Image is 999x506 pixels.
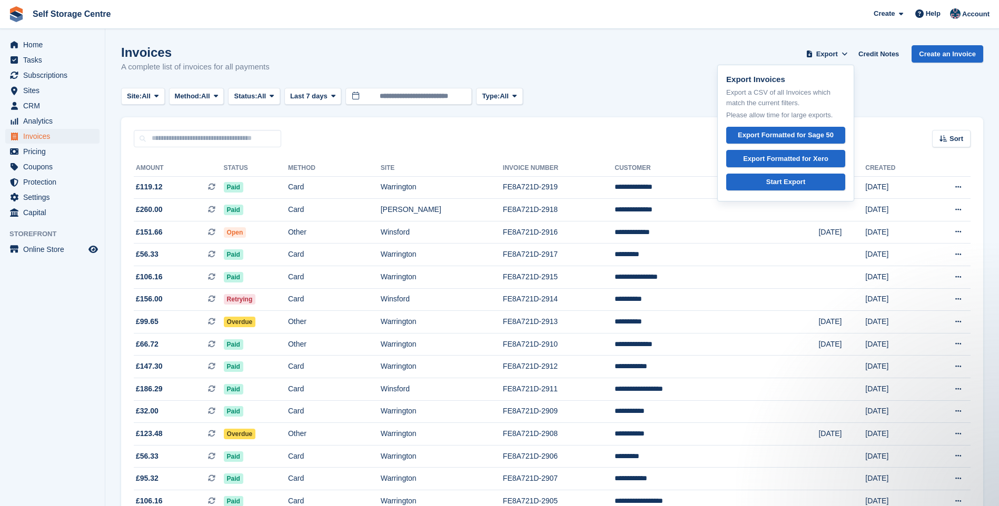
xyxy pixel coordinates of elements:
[912,45,983,63] a: Create an Invoice
[381,423,503,446] td: Warrington
[5,53,100,67] a: menu
[136,383,163,394] span: £186.29
[228,88,280,105] button: Status: All
[865,160,926,177] th: Created
[136,204,163,215] span: £260.00
[726,174,845,191] a: Start Export
[503,356,615,378] td: FE8A721D-2912
[234,91,257,102] span: Status:
[5,205,100,220] a: menu
[224,361,243,372] span: Paid
[224,249,243,260] span: Paid
[288,221,381,244] td: Other
[5,68,100,83] a: menu
[381,356,503,378] td: Warrington
[288,199,381,221] td: Card
[818,311,865,333] td: [DATE]
[224,384,243,394] span: Paid
[5,37,100,52] a: menu
[738,130,834,140] div: Export Formatted for Sage 50
[865,311,926,333] td: [DATE]
[818,423,865,446] td: [DATE]
[127,91,142,102] span: Site:
[381,199,503,221] td: [PERSON_NAME]
[23,83,86,98] span: Sites
[201,91,210,102] span: All
[726,74,845,86] p: Export Invoices
[288,244,381,266] td: Card
[288,378,381,401] td: Card
[288,445,381,468] td: Card
[136,181,163,193] span: £119.12
[290,91,328,102] span: Last 7 days
[503,445,615,468] td: FE8A721D-2906
[500,91,509,102] span: All
[482,91,500,102] span: Type:
[224,205,243,215] span: Paid
[874,8,895,19] span: Create
[503,468,615,490] td: FE8A721D-2907
[224,429,256,439] span: Overdue
[224,294,256,305] span: Retrying
[136,271,163,282] span: £106.16
[288,288,381,311] td: Card
[5,129,100,144] a: menu
[5,98,100,113] a: menu
[503,333,615,356] td: FE8A721D-2910
[136,227,163,238] span: £151.66
[23,144,86,159] span: Pricing
[5,159,100,174] a: menu
[381,266,503,289] td: Warrington
[615,160,818,177] th: Customer
[224,406,243,417] span: Paid
[136,451,159,462] span: £56.33
[224,227,246,238] span: Open
[121,45,270,59] h1: Invoices
[121,61,270,73] p: A complete list of invoices for all payments
[23,190,86,205] span: Settings
[23,242,86,257] span: Online Store
[381,288,503,311] td: Winsford
[503,160,615,177] th: Invoice Number
[288,266,381,289] td: Card
[23,68,86,83] span: Subscriptions
[503,244,615,266] td: FE8A721D-2917
[950,8,961,19] img: Clair Cole
[224,317,256,327] span: Overdue
[381,311,503,333] td: Warrington
[865,244,926,266] td: [DATE]
[865,356,926,378] td: [DATE]
[224,272,243,282] span: Paid
[726,110,845,120] p: Please allow time for large exports.
[288,400,381,423] td: Card
[5,175,100,189] a: menu
[804,45,850,63] button: Export
[865,400,926,423] td: [DATE]
[136,294,163,305] span: £156.00
[503,199,615,221] td: FE8A721D-2918
[23,114,86,128] span: Analytics
[503,311,615,333] td: FE8A721D-2913
[5,83,100,98] a: menu
[224,339,243,350] span: Paid
[23,175,86,189] span: Protection
[726,150,845,167] a: Export Formatted for Xero
[224,451,243,462] span: Paid
[865,423,926,446] td: [DATE]
[381,445,503,468] td: Warrington
[503,400,615,423] td: FE8A721D-2909
[865,445,926,468] td: [DATE]
[136,428,163,439] span: £123.48
[23,37,86,52] span: Home
[381,333,503,356] td: Warrington
[136,316,159,327] span: £99.65
[288,176,381,199] td: Card
[381,468,503,490] td: Warrington
[865,176,926,199] td: [DATE]
[134,160,224,177] th: Amount
[816,49,838,59] span: Export
[169,88,224,105] button: Method: All
[5,190,100,205] a: menu
[288,468,381,490] td: Card
[23,129,86,144] span: Invoices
